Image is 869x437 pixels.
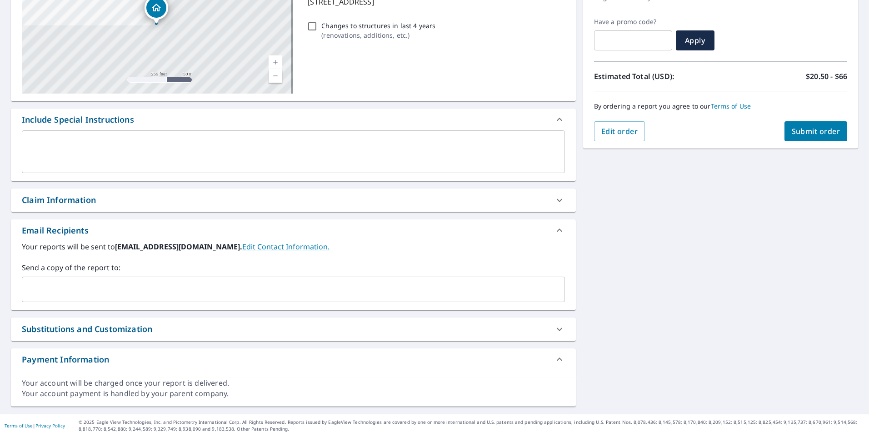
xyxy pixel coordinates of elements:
button: Apply [676,30,714,50]
div: Claim Information [11,189,576,212]
p: Changes to structures in last 4 years [321,21,435,30]
b: [EMAIL_ADDRESS][DOMAIN_NAME]. [115,242,242,252]
div: Substitutions and Customization [22,323,152,335]
a: Terms of Use [711,102,751,110]
a: Terms of Use [5,422,33,429]
span: Edit order [601,126,638,136]
label: Your reports will be sent to [22,241,565,252]
a: Current Level 17, Zoom Out [269,69,282,83]
a: Current Level 17, Zoom In [269,55,282,69]
p: Estimated Total (USD): [594,71,721,82]
label: Have a promo code? [594,18,672,26]
div: Payment Information [22,353,109,366]
p: By ordering a report you agree to our [594,102,847,110]
p: © 2025 Eagle View Technologies, Inc. and Pictometry International Corp. All Rights Reserved. Repo... [79,419,864,432]
p: | [5,423,65,428]
div: Email Recipients [11,219,576,241]
div: Include Special Instructions [11,109,576,130]
a: EditContactInfo [242,242,330,252]
span: Submit order [792,126,840,136]
div: Your account payment is handled by your parent company. [22,388,565,399]
p: $20.50 - $66 [806,71,847,82]
span: Apply [683,35,707,45]
div: Substitutions and Customization [11,318,576,341]
label: Send a copy of the report to: [22,262,565,273]
div: Your account will be charged once your report is delivered. [22,378,565,388]
p: ( renovations, additions, etc. ) [321,30,435,40]
button: Submit order [784,121,848,141]
button: Edit order [594,121,645,141]
div: Claim Information [22,194,96,206]
div: Email Recipients [22,224,89,237]
div: Payment Information [11,348,576,370]
div: Include Special Instructions [22,114,134,126]
a: Privacy Policy [35,422,65,429]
